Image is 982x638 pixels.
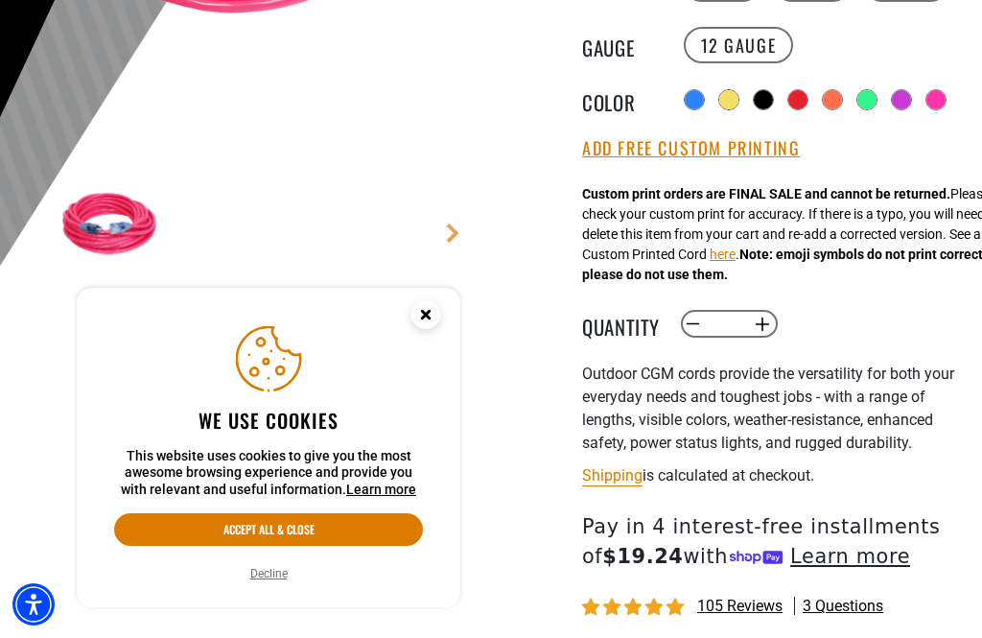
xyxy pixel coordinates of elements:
[582,138,800,159] button: Add Free Custom Printing
[582,33,678,58] legend: Gauge
[57,170,168,281] img: Pink
[245,564,293,583] button: Decline
[582,599,688,617] span: 4.83 stars
[114,408,423,433] h2: We use cookies
[803,596,883,617] span: 3 questions
[582,466,643,484] a: Shipping
[684,27,794,63] label: 12 Gauge
[114,513,423,546] button: Accept all & close
[77,288,460,608] aside: Cookie Consent
[710,245,736,265] button: here
[114,448,423,499] p: This website uses cookies to give you the most awesome browsing experience and provide you with r...
[582,312,678,337] label: Quantity
[582,186,950,201] strong: Custom print orders are FINAL SALE and cannot be returned.
[443,224,462,243] a: Next
[582,365,954,452] span: Outdoor CGM cords provide the versatility for both your everyday needs and toughest jobs - with a...
[12,583,55,626] div: Accessibility Menu
[346,482,416,497] a: This website uses cookies to give you the most awesome browsing experience and provide you with r...
[697,597,783,615] span: 105 reviews
[582,87,678,112] legend: Color
[391,288,460,347] button: Close this option
[582,462,968,488] div: is calculated at checkout.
